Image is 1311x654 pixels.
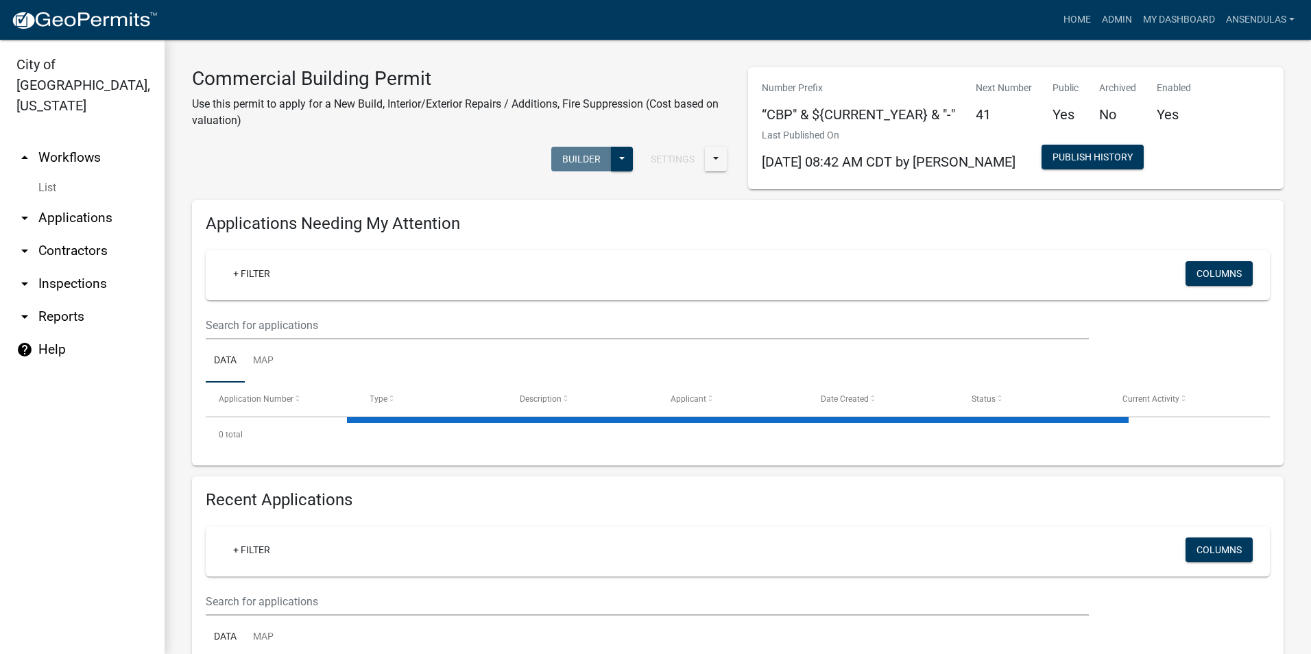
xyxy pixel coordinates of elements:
datatable-header-cell: Current Activity [1109,383,1260,415]
i: arrow_drop_up [16,149,33,166]
h5: No [1099,106,1136,123]
i: arrow_drop_down [16,308,33,325]
i: arrow_drop_down [16,243,33,259]
span: Type [370,394,387,404]
div: 0 total [206,417,1270,452]
h4: Recent Applications [206,490,1270,510]
span: [DATE] 08:42 AM CDT by [PERSON_NAME] [762,154,1015,170]
i: arrow_drop_down [16,276,33,292]
datatable-header-cell: Description [507,383,658,415]
p: Enabled [1157,81,1191,95]
p: Use this permit to apply for a New Build, Interior/Exterior Repairs / Additions, Fire Suppression... [192,96,727,129]
h5: Yes [1157,106,1191,123]
h5: “CBP" & ${CURRENT_YEAR} & "-" [762,106,955,123]
p: Last Published On [762,128,1015,143]
datatable-header-cell: Application Number [206,383,357,415]
p: Public [1053,81,1079,95]
datatable-header-cell: Type [357,383,507,415]
h4: Applications Needing My Attention [206,214,1270,234]
h3: Commercial Building Permit [192,67,727,90]
button: Publish History [1042,145,1144,169]
span: Date Created [821,394,869,404]
a: Data [206,339,245,383]
input: Search for applications [206,311,1089,339]
datatable-header-cell: Applicant [658,383,808,415]
i: help [16,341,33,358]
span: Applicant [671,394,706,404]
a: Admin [1096,7,1138,33]
a: + Filter [222,261,281,286]
a: My Dashboard [1138,7,1220,33]
i: arrow_drop_down [16,210,33,226]
wm-modal-confirm: Workflow Publish History [1042,153,1144,164]
a: Home [1058,7,1096,33]
h5: 41 [976,106,1032,123]
a: ansendulas [1220,7,1300,33]
input: Search for applications [206,588,1089,616]
a: + Filter [222,537,281,562]
span: Current Activity [1122,394,1179,404]
span: Description [520,394,562,404]
button: Columns [1186,261,1253,286]
p: Number Prefix [762,81,955,95]
button: Columns [1186,537,1253,562]
button: Builder [551,147,612,171]
h5: Yes [1053,106,1079,123]
span: Status [972,394,996,404]
span: Application Number [219,394,293,404]
p: Next Number [976,81,1032,95]
datatable-header-cell: Status [959,383,1109,415]
p: Archived [1099,81,1136,95]
datatable-header-cell: Date Created [808,383,959,415]
button: Settings [640,147,706,171]
a: Map [245,339,282,383]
